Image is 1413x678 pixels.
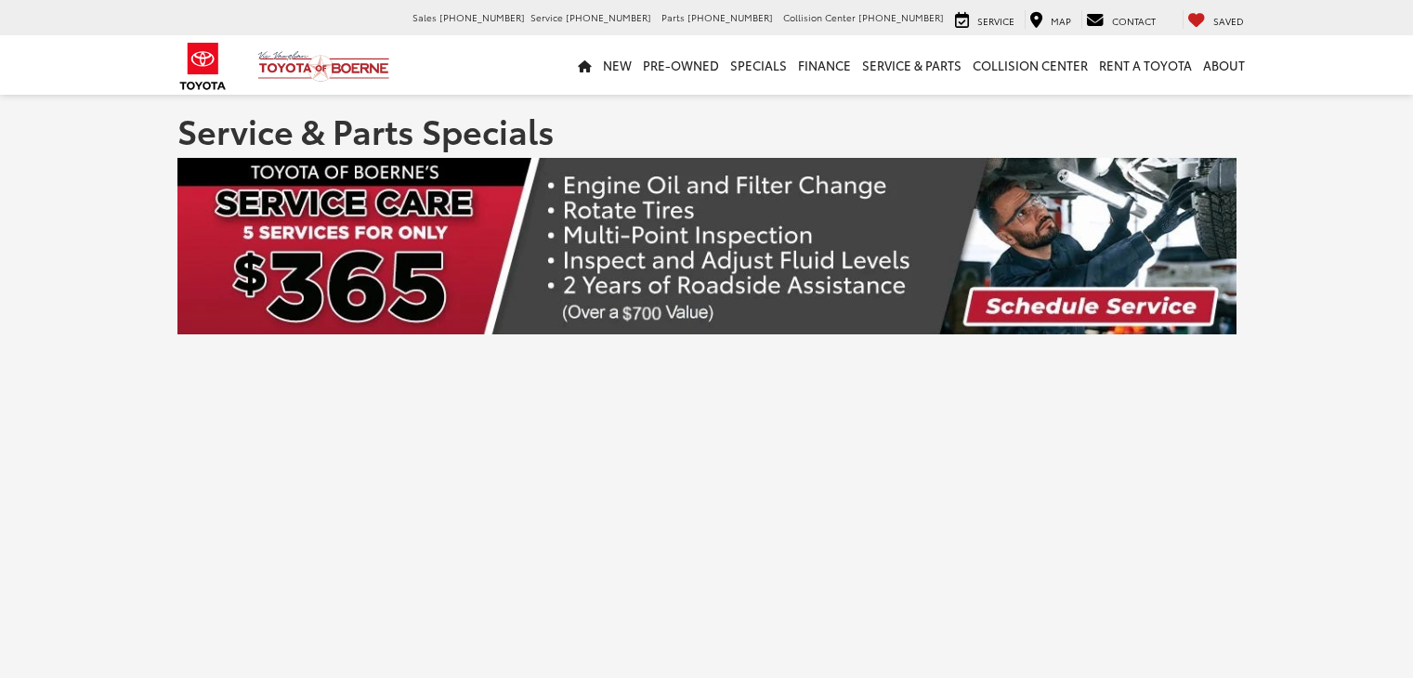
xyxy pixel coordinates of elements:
a: New [597,35,637,95]
a: Service & Parts: Opens in a new tab [857,35,967,95]
img: Toyota [168,36,238,97]
a: My Saved Vehicles [1183,10,1249,29]
span: [PHONE_NUMBER] [858,10,944,24]
img: New Service Care Banner [177,158,1236,334]
span: Collision Center [783,10,856,24]
img: Vic Vaughan Toyota of Boerne [257,50,390,83]
span: Map [1051,14,1071,28]
a: Service [950,10,1019,29]
span: Parts [661,10,685,24]
span: Service [530,10,563,24]
a: Collision Center [967,35,1093,95]
a: Rent a Toyota [1093,35,1197,95]
h1: Service & Parts Specials [177,111,1236,149]
a: Contact [1081,10,1160,29]
span: [PHONE_NUMBER] [566,10,651,24]
span: [PHONE_NUMBER] [687,10,773,24]
span: Saved [1213,14,1244,28]
a: Pre-Owned [637,35,725,95]
a: About [1197,35,1250,95]
a: Finance [792,35,857,95]
span: [PHONE_NUMBER] [439,10,525,24]
span: Service [977,14,1014,28]
span: Contact [1112,14,1156,28]
a: Map [1025,10,1076,29]
a: Specials [725,35,792,95]
a: Home [572,35,597,95]
span: Sales [412,10,437,24]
